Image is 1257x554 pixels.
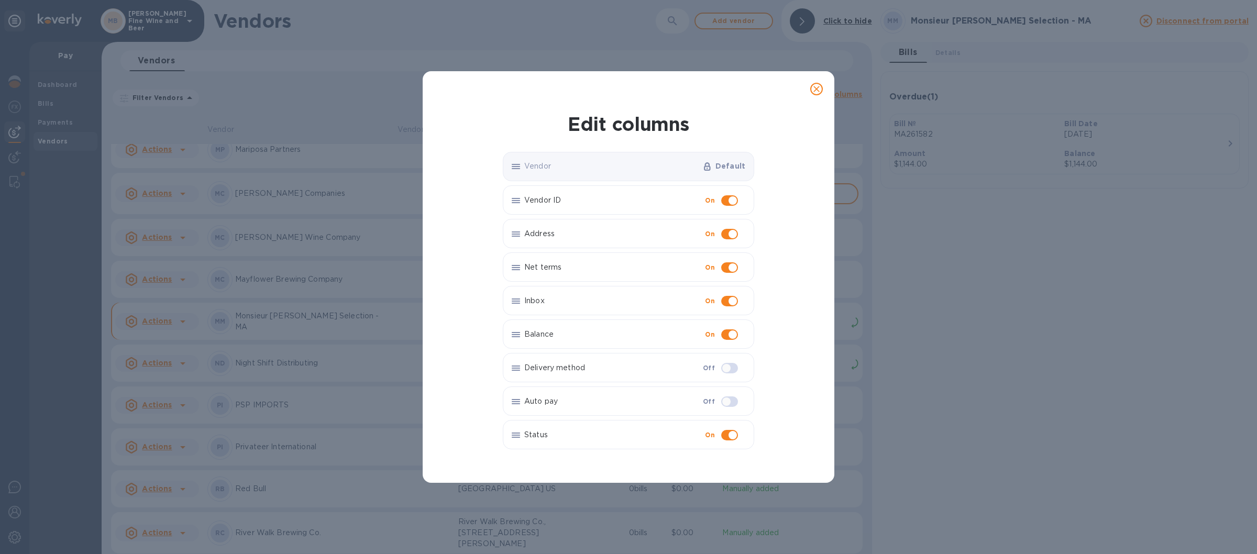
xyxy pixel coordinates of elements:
[703,397,715,405] b: Off
[705,196,715,204] b: On
[703,364,715,372] b: Off
[524,396,699,407] p: Auto pay
[705,297,715,305] b: On
[524,329,701,340] p: Balance
[715,161,745,171] p: Default
[503,113,754,135] h1: Edit columns
[524,228,701,239] p: Address
[705,263,715,271] b: On
[705,230,715,238] b: On
[524,161,699,172] p: Vendor
[524,429,701,440] p: Status
[705,330,715,338] b: On
[524,262,701,273] p: Net terms
[524,362,699,373] p: Delivery method
[524,195,701,206] p: Vendor ID
[804,76,829,102] button: close
[524,295,701,306] p: Inbox
[705,431,715,439] b: On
